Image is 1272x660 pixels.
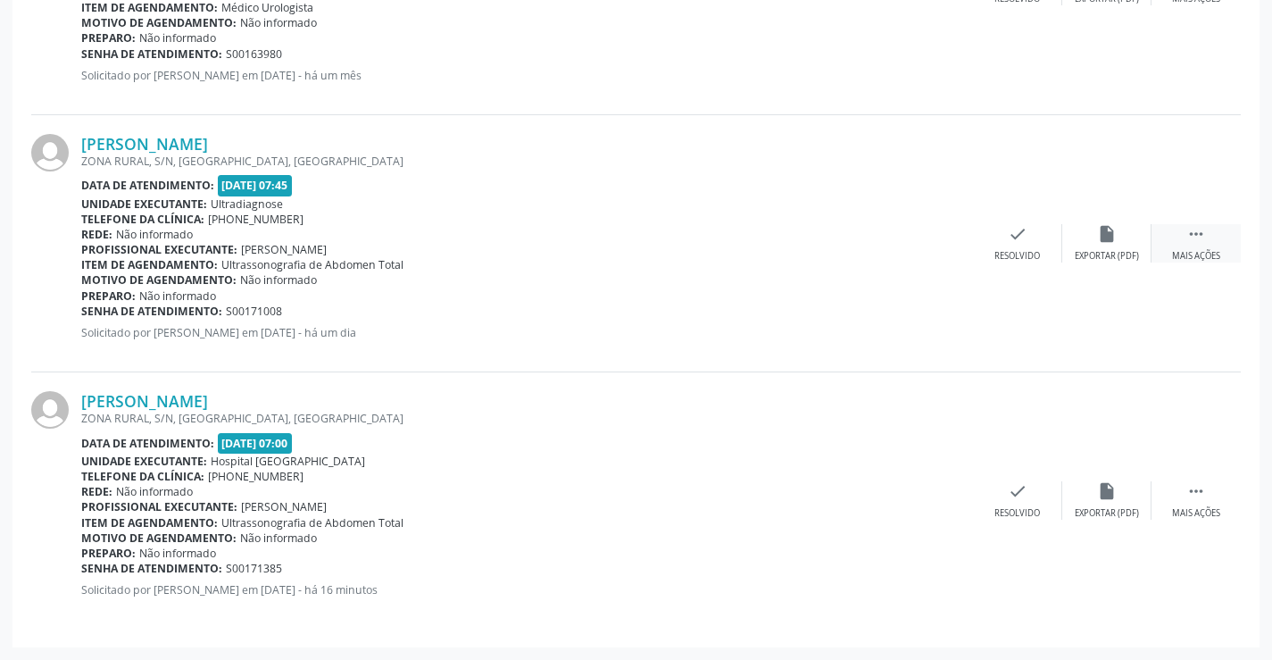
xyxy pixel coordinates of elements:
a: [PERSON_NAME] [81,391,208,411]
b: Data de atendimento: [81,178,214,193]
b: Motivo de agendamento: [81,531,237,546]
span: [DATE] 07:45 [218,175,293,196]
b: Unidade executante: [81,454,207,469]
b: Motivo de agendamento: [81,15,237,30]
b: Rede: [81,484,112,499]
span: Não informado [240,15,317,30]
span: Ultrassonografia de Abdomen Total [221,515,403,531]
span: Não informado [139,30,216,46]
span: [DATE] 07:00 [218,433,293,454]
b: Telefone da clínica: [81,469,204,484]
span: [PERSON_NAME] [241,242,327,257]
b: Rede: [81,227,112,242]
b: Profissional executante: [81,499,237,514]
b: Senha de atendimento: [81,561,222,576]
span: Não informado [116,484,193,499]
b: Profissional executante: [81,242,237,257]
b: Preparo: [81,288,136,304]
b: Motivo de agendamento: [81,272,237,288]
a: [PERSON_NAME] [81,134,208,154]
div: ZONA RURAL, S/N, [GEOGRAPHIC_DATA], [GEOGRAPHIC_DATA] [81,411,973,426]
b: Item de agendamento: [81,515,218,531]
span: Ultradiagnose [211,196,283,212]
p: Solicitado por [PERSON_NAME] em [DATE] - há um dia [81,325,973,340]
span: [PHONE_NUMBER] [208,469,303,484]
b: Data de atendimento: [81,436,214,451]
b: Item de agendamento: [81,257,218,272]
div: Resolvido [994,250,1040,263]
span: Não informado [139,546,216,561]
span: Hospital [GEOGRAPHIC_DATA] [211,454,365,469]
b: Preparo: [81,546,136,561]
p: Solicitado por [PERSON_NAME] em [DATE] - há um mês [81,68,973,83]
i: insert_drive_file [1097,224,1117,244]
div: Mais ações [1172,507,1220,520]
b: Telefone da clínica: [81,212,204,227]
p: Solicitado por [PERSON_NAME] em [DATE] - há 16 minutos [81,582,973,597]
img: img [31,391,69,429]
i: check [1008,224,1027,244]
div: Mais ações [1172,250,1220,263]
i:  [1186,481,1206,501]
b: Unidade executante: [81,196,207,212]
span: Não informado [139,288,216,304]
span: [PERSON_NAME] [241,499,327,514]
div: Exportar (PDF) [1075,507,1139,520]
span: Não informado [240,272,317,288]
b: Senha de atendimento: [81,304,222,319]
img: img [31,134,69,171]
i: insert_drive_file [1097,481,1117,501]
div: ZONA RURAL, S/N, [GEOGRAPHIC_DATA], [GEOGRAPHIC_DATA] [81,154,973,169]
span: S00171008 [226,304,282,319]
span: Ultrassonografia de Abdomen Total [221,257,403,272]
span: [PHONE_NUMBER] [208,212,303,227]
b: Senha de atendimento: [81,46,222,62]
i:  [1186,224,1206,244]
span: S00171385 [226,561,282,576]
div: Resolvido [994,507,1040,520]
div: Exportar (PDF) [1075,250,1139,263]
span: Não informado [116,227,193,242]
i: check [1008,481,1027,501]
span: Não informado [240,531,317,546]
span: S00163980 [226,46,282,62]
b: Preparo: [81,30,136,46]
